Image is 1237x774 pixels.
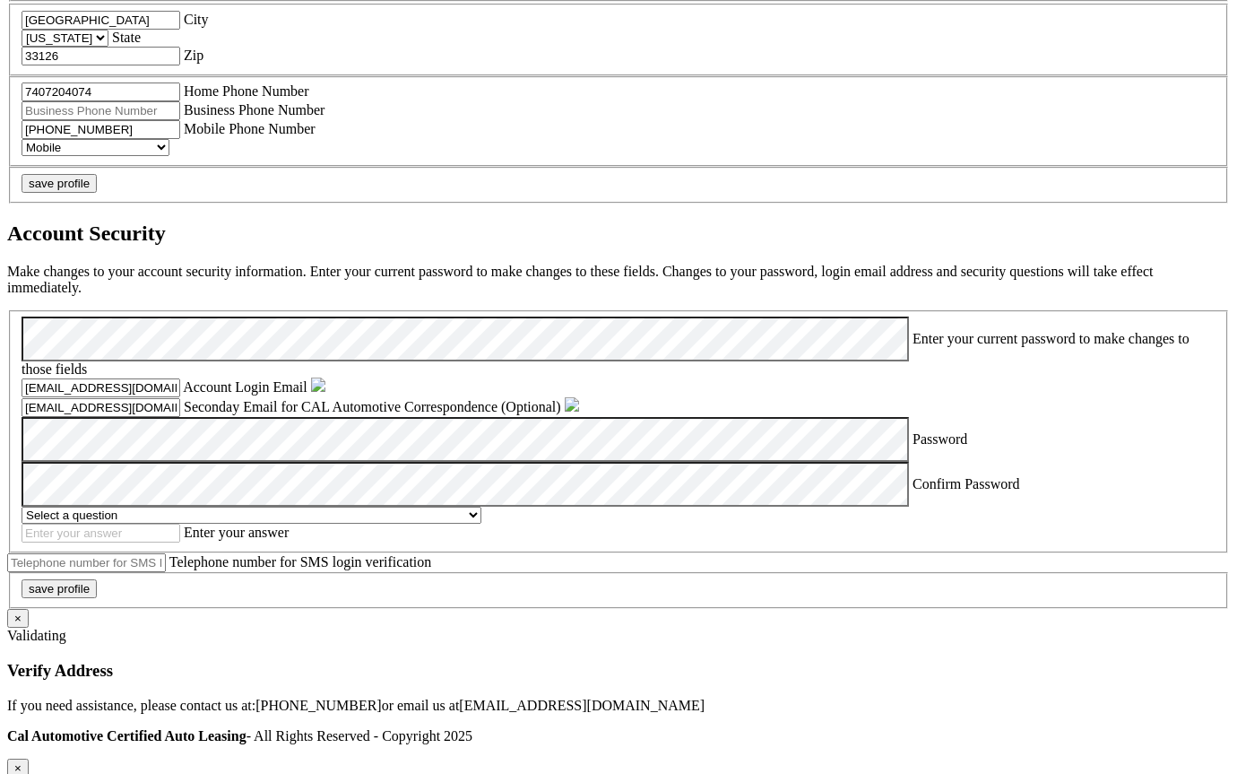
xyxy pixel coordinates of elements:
[7,661,1230,681] h3: Verify Address
[184,12,209,27] label: City
[22,579,97,598] button: save profile
[112,30,141,45] label: State
[22,83,180,101] input: Home Phone Number
[7,728,1230,744] p: - All Rights Reserved - Copyright 2025
[565,397,579,412] img: tooltip.svg
[22,331,1189,378] label: Enter your current password to make changes to those fields
[22,398,180,417] input: Seconday Email for CAL Automotive Correspondence (Optional)
[22,378,180,397] input: Account Login Email
[22,120,180,139] input: Mobile Phone Number
[183,379,307,395] label: Account Login Email
[184,83,309,99] label: Home Phone Number
[7,264,1230,296] p: Make changes to your account security information. Enter your current password to make changes to...
[913,476,1020,491] label: Confirm Password
[22,101,180,120] input: Business Phone Number
[7,628,1230,644] div: Validating
[184,525,289,540] label: Enter your answer
[311,378,325,392] img: tooltip.svg
[7,698,1230,714] p: If you need assistance, please contact us at: or email us at
[169,554,432,570] label: Telephone number for SMS login verification
[459,698,705,713] span: [EMAIL_ADDRESS][DOMAIN_NAME]
[913,431,967,447] label: Password
[7,728,247,744] strong: Cal Automotive Certified Auto Leasing
[22,174,97,193] button: save profile
[22,11,180,30] input: City
[22,524,180,543] input: Enter your answer
[7,609,29,628] button: ×
[255,698,381,713] span: [PHONE_NUMBER]
[22,47,180,65] input: Zip
[7,222,1230,246] h2: Account Security
[184,102,324,117] label: Business Phone Number
[184,399,561,414] label: Seconday Email for CAL Automotive Correspondence (Optional)
[184,48,203,63] label: Zip
[184,121,316,136] label: Mobile Phone Number
[7,553,166,572] input: Telephone number for SMS login verification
